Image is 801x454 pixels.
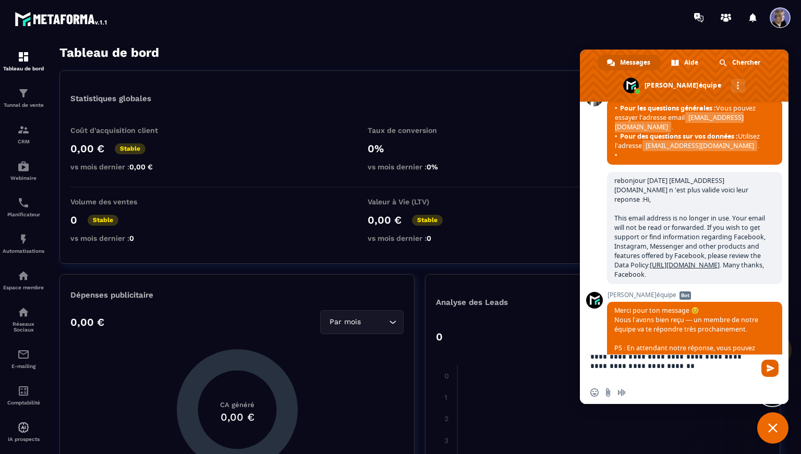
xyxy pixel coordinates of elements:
[3,212,44,217] p: Planificateur
[368,126,472,134] p: Taux de conversion
[679,291,691,300] span: Bot
[761,360,779,377] span: Envoyer
[15,9,108,28] img: logo
[615,132,774,151] span: Utilisez l'adresse .
[757,412,788,444] a: Fermer le chat
[436,298,603,307] p: Analyse des Leads
[368,198,472,206] p: Valeur à Vie (LTV)
[3,66,44,71] p: Tableau de bord
[662,55,709,70] a: Aide
[70,316,104,328] p: 0,00 €
[444,414,448,423] tspan: 2
[17,51,30,63] img: formation
[129,163,153,171] span: 0,00 €
[590,355,757,381] textarea: Entrez votre message...
[444,436,448,445] tspan: 3
[650,261,720,269] a: [URL][DOMAIN_NAME]
[3,377,44,413] a: accountantaccountantComptabilité
[3,175,44,181] p: Webinaire
[17,421,30,434] img: automations
[3,225,44,262] a: automationsautomationsAutomatisations
[363,316,386,328] input: Search for option
[614,176,766,279] span: rebonjour [DATE] [EMAIL_ADDRESS][DOMAIN_NAME] n 'est plus valide voici leur reponse :Hi, This ema...
[115,143,145,154] p: Stable
[17,269,30,282] img: automations
[59,45,159,60] h3: Tableau de bord
[70,214,77,226] p: 0
[642,140,757,151] span: [EMAIL_ADDRESS][DOMAIN_NAME]
[614,306,765,381] span: Merci pour ton message 😊 Nous l’avons bien reçu — un membre de notre équipe va te répondre très p...
[444,372,449,380] tspan: 0
[70,142,104,155] p: 0,00 €
[412,215,443,226] p: Stable
[620,132,738,141] span: Pour des questions sur vos données :
[3,79,44,116] a: formationformationTunnel de vente
[368,163,472,171] p: vs mois dernier :
[3,152,44,189] a: automationsautomationsWebinaire
[70,94,151,103] p: Statistiques globales
[607,291,782,299] span: [PERSON_NAME]équipe
[17,306,30,318] img: social-network
[738,48,780,57] p: Général
[617,388,626,397] span: Message audio
[129,234,134,242] span: 0
[70,126,175,134] p: Coût d'acquisition client
[662,48,733,57] p: Afficher le tableau :
[3,189,44,225] a: schedulerschedulerPlanificateur
[17,160,30,173] img: automations
[70,198,175,206] p: Volume des ventes
[17,197,30,209] img: scheduler
[368,214,402,226] p: 0,00 €
[620,104,716,113] span: Pour les questions générales :
[436,330,443,343] p: 0
[3,102,44,108] p: Tunnel de vente
[17,385,30,397] img: accountant
[620,55,650,70] span: Messages
[327,316,363,328] span: Par mois
[3,363,44,369] p: E-mailing
[604,388,612,397] span: Envoyer un fichier
[427,163,438,171] span: 0%
[3,262,44,298] a: automationsautomationsEspace membre
[598,55,661,70] a: Messages
[3,43,44,79] a: formationformationTableau de bord
[70,234,175,242] p: vs mois dernier :
[710,55,771,70] a: Chercher
[3,248,44,254] p: Automatisations
[70,290,404,300] p: Dépenses publicitaire
[17,124,30,136] img: formation
[88,215,118,226] p: Stable
[427,234,431,242] span: 0
[3,139,44,144] p: CRM
[615,104,774,132] span: Vous pouvez essayer l'adresse email .
[444,393,447,401] tspan: 1
[590,388,599,397] span: Insérer un emoji
[17,87,30,100] img: formation
[368,142,472,155] p: 0%
[615,112,744,132] span: [EMAIL_ADDRESS][DOMAIN_NAME]
[732,55,760,70] span: Chercher
[320,310,404,334] div: Search for option
[3,321,44,333] p: Réseaux Sociaux
[368,234,472,242] p: vs mois dernier :
[3,116,44,152] a: formationformationCRM
[70,163,175,171] p: vs mois dernier :
[3,285,44,290] p: Espace membre
[17,348,30,361] img: email
[3,436,44,442] p: IA prospects
[3,340,44,377] a: emailemailE-mailing
[17,233,30,246] img: automations
[3,298,44,340] a: social-networksocial-networkRéseaux Sociaux
[3,400,44,406] p: Comptabilité
[684,55,698,70] span: Aide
